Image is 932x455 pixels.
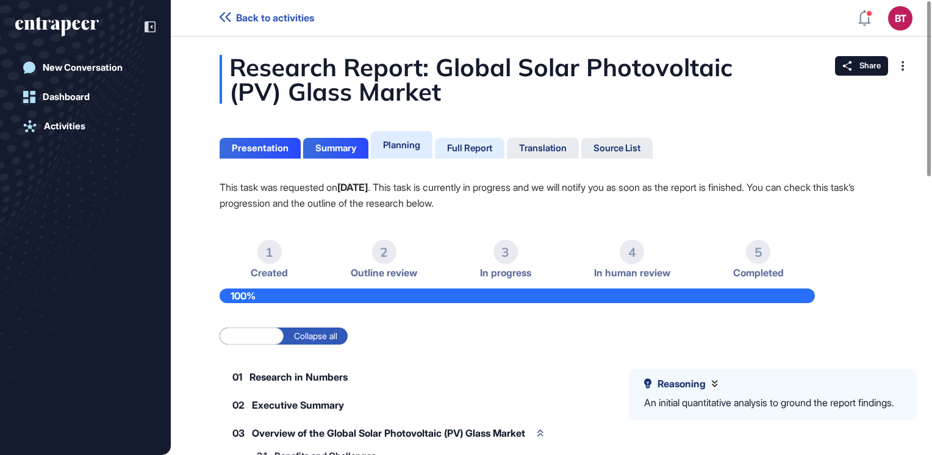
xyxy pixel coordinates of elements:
[236,12,314,24] span: Back to activities
[257,240,282,264] div: 1
[15,56,156,80] a: New Conversation
[315,143,356,154] div: Summary
[220,12,314,24] a: Back to activities
[232,400,245,410] span: 02
[658,378,706,390] span: Reasoning
[284,328,348,345] label: Collapse all
[44,121,85,132] div: Activities
[888,6,912,30] button: BT
[220,55,883,104] div: Research Report: Global Solar Photovoltaic (PV) Glass Market
[519,143,567,154] div: Translation
[480,267,531,279] span: In progress
[220,328,284,345] label: Expand all
[252,428,525,438] span: Overview of the Global Solar Photovoltaic (PV) Glass Market
[232,372,242,382] span: 01
[447,143,492,154] div: Full Report
[644,395,894,411] div: An initial quantitative analysis to ground the report findings.
[620,240,644,264] div: 4
[15,17,99,37] div: entrapeer-logo
[593,143,640,154] div: Source List
[351,267,417,279] span: Outline review
[232,428,245,438] span: 03
[220,288,815,303] div: 100%
[220,179,883,211] p: This task was requested on . This task is currently in progress and we will notify you as soon as...
[733,267,784,279] span: Completed
[249,372,348,382] span: Research in Numbers
[746,240,770,264] div: 5
[232,143,289,154] div: Presentation
[383,139,420,151] div: Planning
[252,400,344,410] span: Executive Summary
[594,267,670,279] span: In human review
[372,240,396,264] div: 2
[15,114,156,138] a: Activities
[337,181,368,193] strong: [DATE]
[43,91,90,102] div: Dashboard
[251,267,288,279] span: Created
[493,240,518,264] div: 3
[15,85,156,109] a: Dashboard
[43,62,123,73] div: New Conversation
[859,61,881,71] span: Share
